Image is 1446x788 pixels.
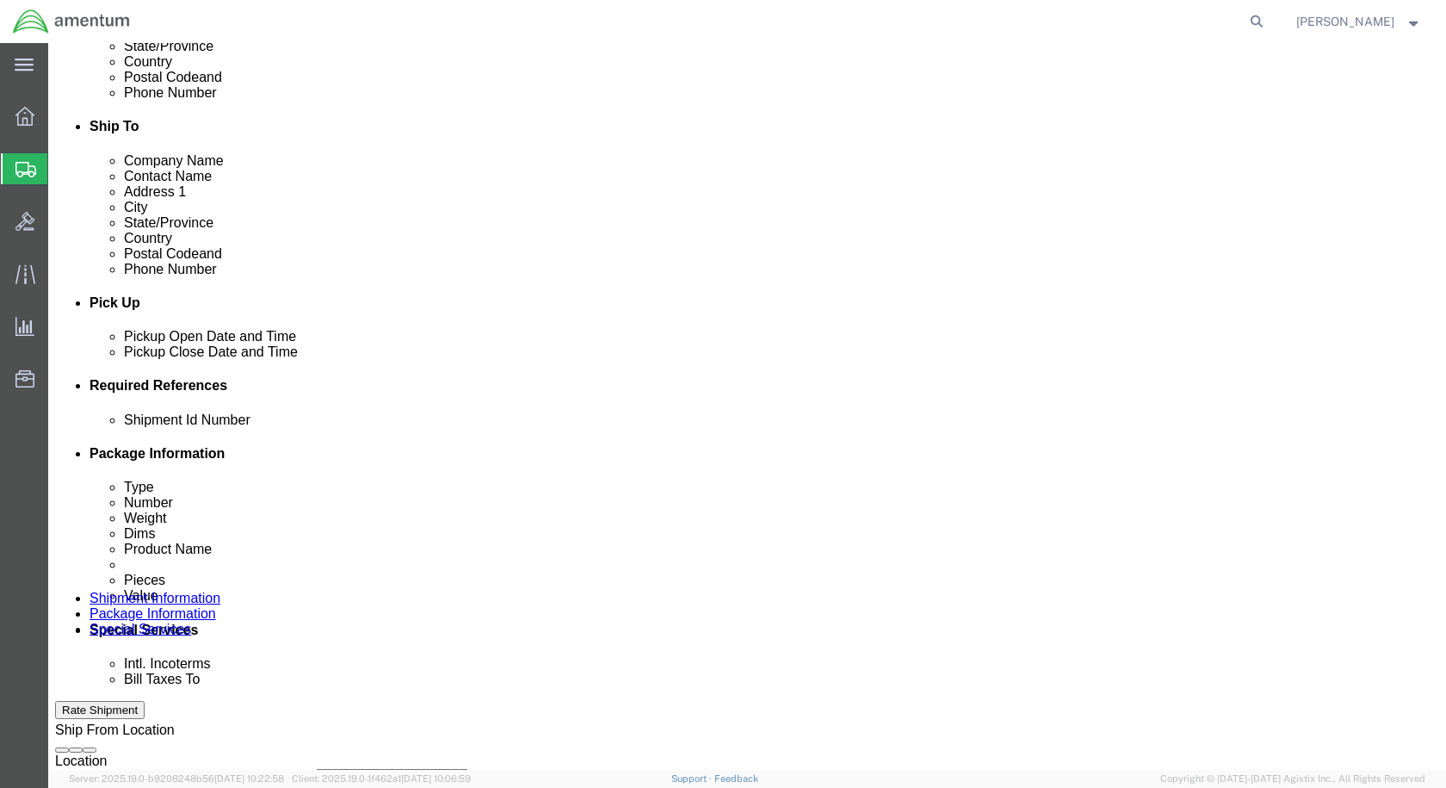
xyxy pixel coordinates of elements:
span: Copyright © [DATE]-[DATE] Agistix Inc., All Rights Reserved [1160,772,1425,786]
span: [DATE] 10:22:58 [214,773,284,784]
a: Feedback [714,773,758,784]
a: Support [671,773,714,784]
span: Server: 2025.19.0-b9208248b56 [69,773,284,784]
img: logo [12,9,131,34]
iframe: FS Legacy Container [48,43,1446,770]
span: Client: 2025.19.0-1f462a1 [292,773,471,784]
span: Nolan Babbie [1296,12,1394,31]
button: [PERSON_NAME] [1295,11,1423,32]
span: [DATE] 10:06:59 [401,773,471,784]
